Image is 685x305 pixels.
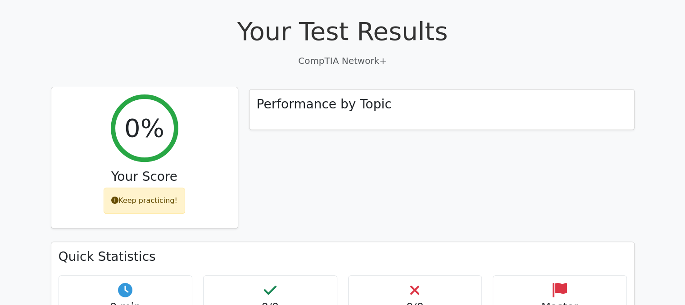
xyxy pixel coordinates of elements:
[124,113,164,143] h2: 0%
[104,188,185,214] div: Keep practicing!
[51,54,635,67] p: CompTIA Network+
[51,16,635,46] h1: Your Test Results
[59,249,627,265] h3: Quick Statistics
[257,97,392,112] h3: Performance by Topic
[59,169,231,184] h3: Your Score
